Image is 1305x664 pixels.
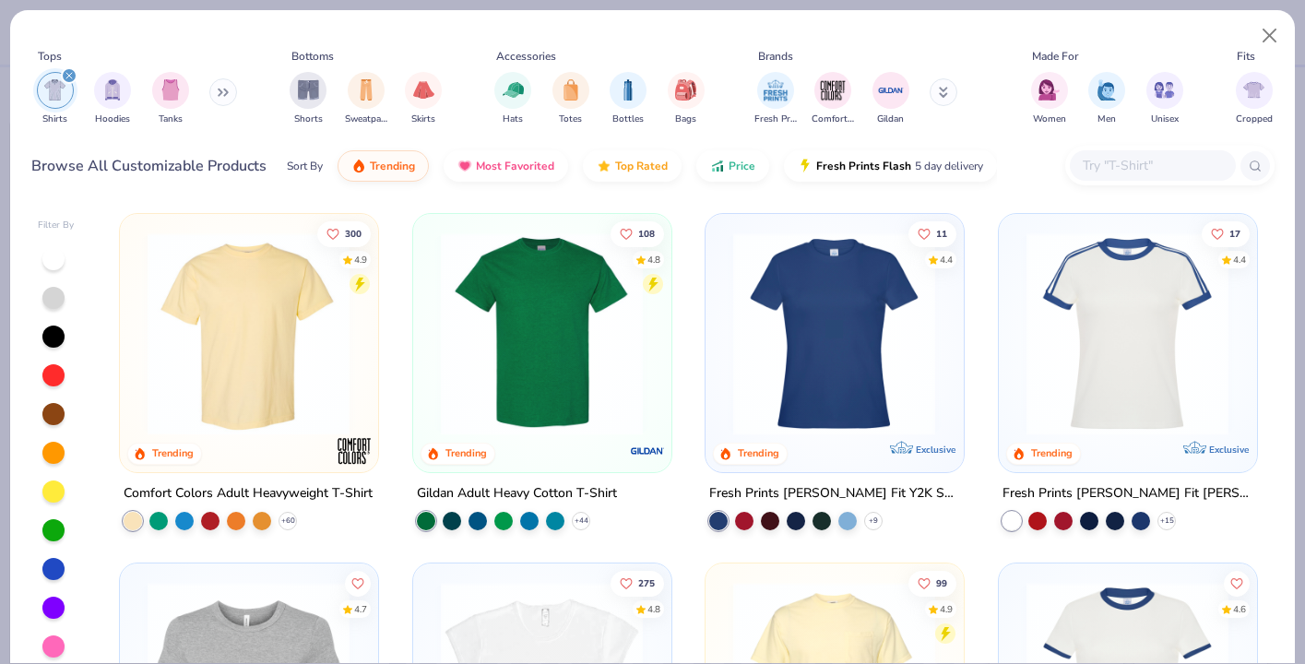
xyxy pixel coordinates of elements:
div: filter for Cropped [1236,72,1273,126]
span: 300 [345,229,362,238]
div: filter for Gildan [872,72,909,126]
span: Comfort Colors [812,113,854,126]
div: filter for Tanks [152,72,189,126]
img: Women Image [1038,79,1060,101]
span: 17 [1229,229,1240,238]
button: filter button [1088,72,1125,126]
button: Like [345,570,371,596]
button: filter button [152,72,189,126]
button: filter button [872,72,909,126]
div: filter for Comfort Colors [812,72,854,126]
div: filter for Men [1088,72,1125,126]
div: filter for Hoodies [94,72,131,126]
span: Unisex [1151,113,1179,126]
div: 4.9 [940,602,953,616]
div: Fresh Prints [PERSON_NAME] Fit [PERSON_NAME] Shirt with Stripes [1002,481,1253,504]
img: flash.gif [798,159,813,173]
img: Skirts Image [413,79,434,101]
div: 4.4 [1233,253,1246,267]
span: Trending [370,159,415,173]
button: filter button [1236,72,1273,126]
img: Bottles Image [618,79,638,101]
span: Cropped [1236,113,1273,126]
span: Fresh Prints Flash [816,159,911,173]
img: Hoodies Image [102,79,123,101]
span: Tanks [159,113,183,126]
span: Shorts [294,113,323,126]
div: 4.7 [354,602,367,616]
input: Try "T-Shirt" [1081,155,1223,176]
img: db319196-8705-402d-8b46-62aaa07ed94f [432,232,652,435]
div: filter for Fresh Prints [754,72,797,126]
img: Shorts Image [298,79,319,101]
img: trending.gif [351,159,366,173]
img: Men Image [1097,79,1117,101]
img: Gildan logo [628,432,665,468]
img: Shirts Image [44,79,65,101]
div: Sort By [287,158,323,174]
div: Fits [1237,48,1255,65]
img: most_fav.gif [457,159,472,173]
img: Cropped Image [1243,79,1264,101]
span: Gildan [877,113,904,126]
button: filter button [812,72,854,126]
span: Hats [503,113,523,126]
span: Shirts [42,113,67,126]
img: Hats Image [503,79,524,101]
div: 4.8 [647,253,660,267]
img: Fresh Prints Image [762,77,789,104]
span: Fresh Prints [754,113,797,126]
button: Like [611,570,664,596]
span: 5 day delivery [915,156,983,177]
div: filter for Bags [668,72,705,126]
div: Brands [758,48,793,65]
button: filter button [668,72,705,126]
span: 99 [936,578,947,587]
button: Like [317,220,371,246]
div: filter for Shirts [37,72,74,126]
span: Men [1097,113,1116,126]
button: Like [611,220,664,246]
span: Price [729,159,755,173]
img: Gildan Image [877,77,905,104]
span: Women [1033,113,1066,126]
div: filter for Women [1031,72,1068,126]
img: Comfort Colors logo [336,432,373,468]
img: c7959168-479a-4259-8c5e-120e54807d6b [652,232,872,435]
div: Gildan Adult Heavy Cotton T-Shirt [417,481,617,504]
span: + 15 [1159,515,1173,526]
div: Fresh Prints [PERSON_NAME] Fit Y2K Shirt [709,481,960,504]
button: Fresh Prints Flash5 day delivery [784,150,997,182]
button: filter button [345,72,387,126]
span: Exclusive [1208,443,1248,455]
img: Bags Image [675,79,695,101]
img: e5540c4d-e74a-4e58-9a52-192fe86bec9f [1017,232,1238,435]
div: Comfort Colors Adult Heavyweight T-Shirt [124,481,373,504]
button: filter button [552,72,589,126]
div: Made For [1032,48,1078,65]
button: Like [908,220,956,246]
span: 275 [638,578,655,587]
div: Bottoms [291,48,334,65]
button: filter button [494,72,531,126]
div: 4.8 [647,602,660,616]
button: Like [1202,220,1250,246]
button: Like [908,570,956,596]
button: Like [1224,570,1250,596]
span: 11 [936,229,947,238]
button: Trending [338,150,429,182]
span: Hoodies [95,113,130,126]
button: filter button [94,72,131,126]
button: filter button [1146,72,1183,126]
button: Close [1252,18,1287,53]
span: Exclusive [916,443,955,455]
div: 4.9 [354,253,367,267]
span: Bottles [612,113,644,126]
div: filter for Bottles [610,72,647,126]
div: filter for Hats [494,72,531,126]
span: Top Rated [615,159,668,173]
button: Price [696,150,769,182]
img: Totes Image [561,79,581,101]
button: filter button [37,72,74,126]
div: filter for Unisex [1146,72,1183,126]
